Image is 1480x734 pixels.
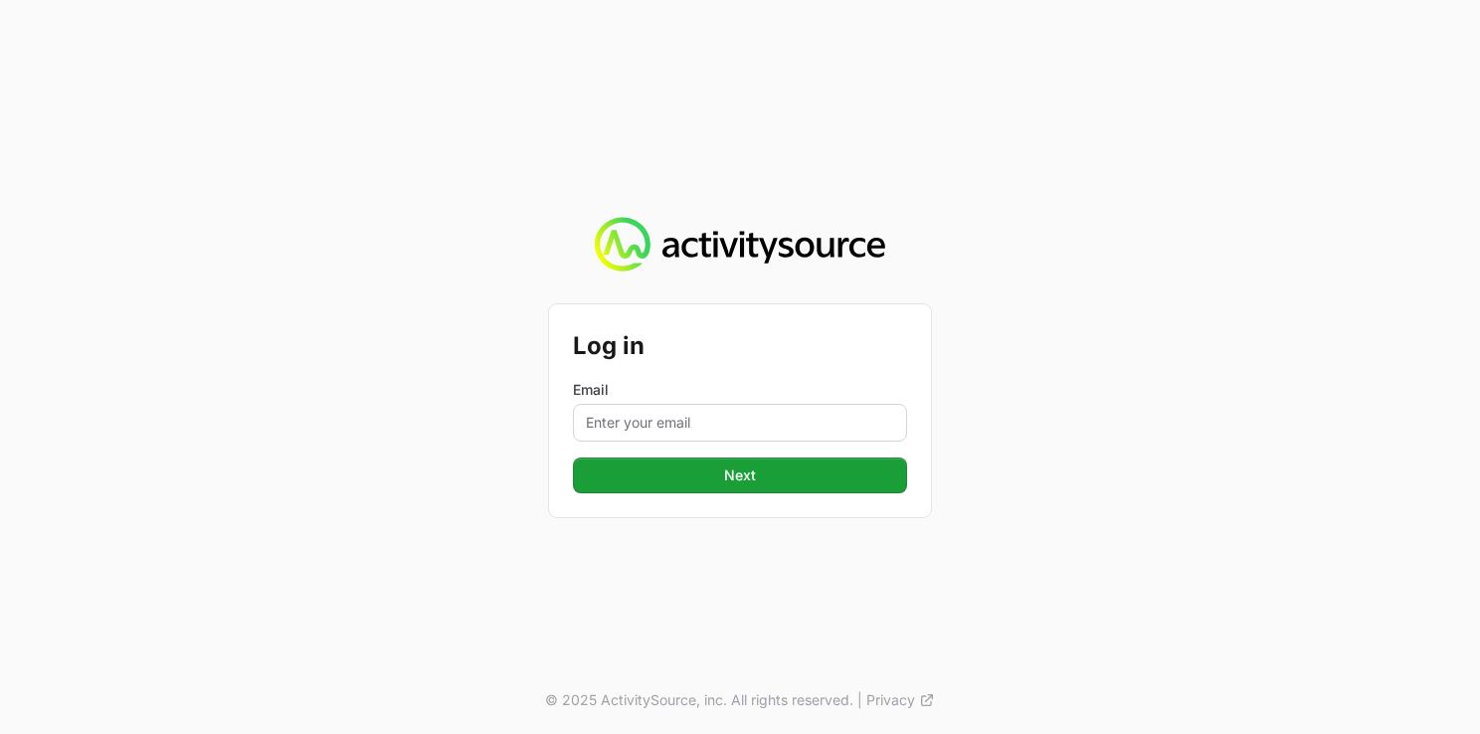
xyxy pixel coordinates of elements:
h2: Log in [573,328,907,364]
input: Enter your email [573,404,907,442]
label: Email [573,380,907,400]
span: Next [585,463,895,487]
p: © 2025 ActivitySource, inc. All rights reserved. [545,690,853,710]
img: Activity Source [595,217,884,273]
button: Next [573,458,907,493]
a: Privacy [866,690,935,710]
span: | [857,690,862,710]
